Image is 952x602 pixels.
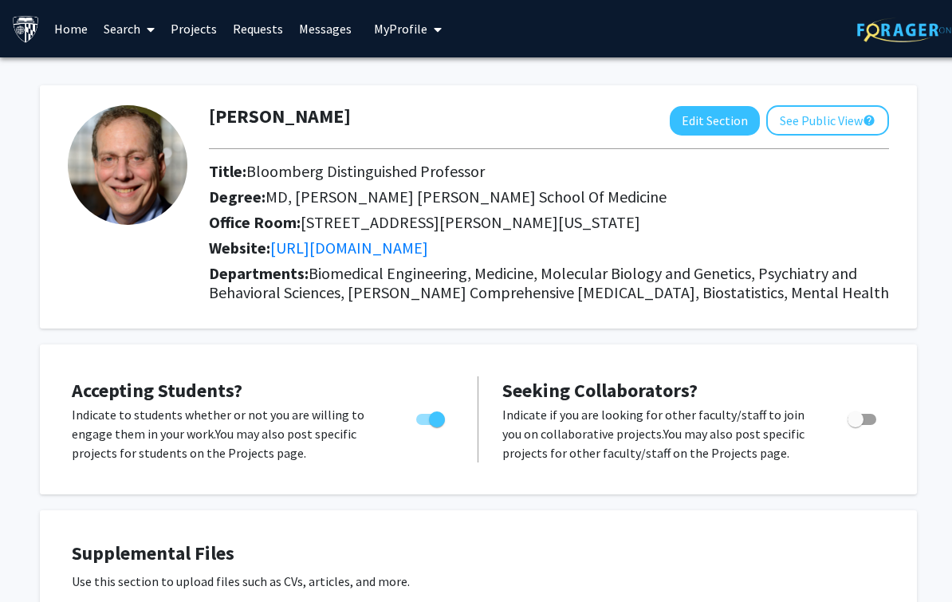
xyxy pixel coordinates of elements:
div: Toggle [410,405,454,429]
iframe: Chat [12,530,68,590]
span: MD, [PERSON_NAME] [PERSON_NAME] School Of Medicine [266,187,667,207]
p: Indicate if you are looking for other faculty/staff to join you on collaborative projects. You ma... [502,405,817,462]
span: Bloomberg Distinguished Professor [246,161,485,181]
img: Profile Picture [68,105,187,225]
h2: Website: [209,238,889,258]
a: Requests [225,1,291,57]
h2: Departments: [197,264,901,302]
span: Accepting Students? [72,378,242,403]
a: Home [46,1,96,57]
a: Search [96,1,163,57]
a: Projects [163,1,225,57]
h4: Supplemental Files [72,542,885,565]
p: Indicate to students whether or not you are willing to engage them in your work. You may also pos... [72,405,386,462]
button: See Public View [766,105,889,136]
span: Seeking Collaborators? [502,378,698,403]
img: Johns Hopkins University Logo [12,15,40,43]
span: My Profile [374,21,427,37]
h2: Degree: [209,187,889,207]
p: Use this section to upload files such as CVs, articles, and more. [72,572,885,591]
button: Edit Section [670,106,760,136]
div: Toggle [841,405,885,429]
span: [STREET_ADDRESS][PERSON_NAME][US_STATE] [301,212,640,232]
h1: [PERSON_NAME] [209,105,351,128]
h2: Office Room: [209,213,889,232]
h2: Title: [209,162,889,181]
a: Opens in a new tab [270,238,428,258]
a: Messages [291,1,360,57]
mat-icon: help [863,111,875,130]
span: Biomedical Engineering, Medicine, Molecular Biology and Genetics, Psychiatry and Behavioral Scien... [209,263,889,302]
